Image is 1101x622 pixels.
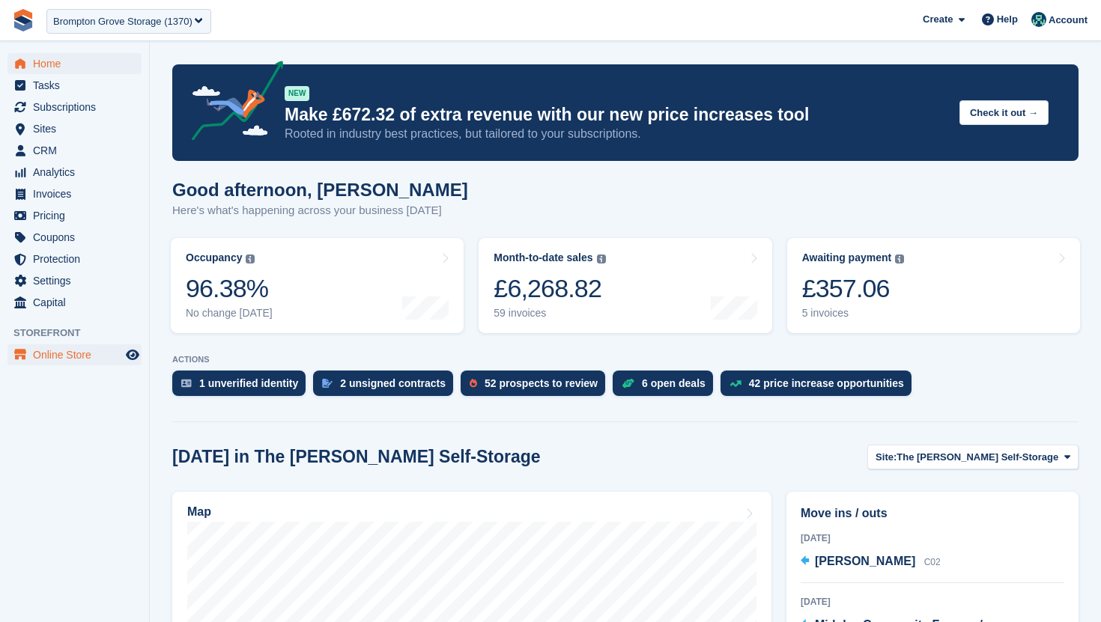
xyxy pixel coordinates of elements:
[124,346,142,364] a: Preview store
[33,53,123,74] span: Home
[186,307,273,320] div: No change [DATE]
[172,180,468,200] h1: Good afternoon, [PERSON_NAME]
[802,307,905,320] div: 5 invoices
[172,371,313,403] a: 1 unverified identity
[1049,13,1088,28] span: Account
[787,238,1080,333] a: Awaiting payment £357.06 5 invoices
[285,126,947,142] p: Rooted in industry best practices, but tailored to your subscriptions.
[959,100,1049,125] button: Check it out →
[924,557,941,567] span: C02
[7,205,142,226] a: menu
[801,595,1064,609] div: [DATE]
[997,12,1018,27] span: Help
[33,75,123,96] span: Tasks
[7,53,142,74] a: menu
[461,371,613,403] a: 52 prospects to review
[33,270,123,291] span: Settings
[867,445,1079,469] button: Site: The [PERSON_NAME] Self-Storage
[13,326,149,341] span: Storefront
[7,162,142,183] a: menu
[485,377,598,389] div: 52 prospects to review
[33,118,123,139] span: Sites
[171,238,464,333] a: Occupancy 96.38% No change [DATE]
[187,505,211,519] h2: Map
[7,227,142,248] a: menu
[494,307,605,320] div: 59 invoices
[179,61,284,146] img: price-adjustments-announcement-icon-8257ccfd72463d97f412b2fc003d46551f7dbcb40ab6d574587a9cd5c0d94...
[172,202,468,219] p: Here's what's happening across your business [DATE]
[7,270,142,291] a: menu
[494,273,605,304] div: £6,268.82
[7,249,142,269] a: menu
[172,355,1079,365] p: ACTIONS
[613,371,721,403] a: 6 open deals
[285,86,309,101] div: NEW
[479,238,771,333] a: Month-to-date sales £6,268.82 59 invoices
[186,273,273,304] div: 96.38%
[801,531,1064,545] div: [DATE]
[1031,12,1046,27] img: Jennifer Ofodile
[33,140,123,161] span: CRM
[815,555,915,567] span: [PERSON_NAME]
[802,251,892,264] div: Awaiting payment
[181,379,192,388] img: verify_identity-adf6edd0f0f0b5bbfe63781bf79b02c33cf7c696d77639b501bdc392416b5a36.svg
[597,254,606,263] img: icon-info-grey-7440780725fd019a000dd9b08b2336e03edf1995a4989e88bcd33f0948082b44.svg
[186,251,242,264] div: Occupancy
[730,380,741,387] img: price_increase_opportunities-93ffe204e8149a01c8c9dc8f82e8f89637d9d84a8eef4429ea346261dce0b2c0.svg
[7,97,142,118] a: menu
[802,273,905,304] div: £357.06
[33,205,123,226] span: Pricing
[313,371,461,403] a: 2 unsigned contracts
[801,552,941,572] a: [PERSON_NAME] C02
[33,183,123,204] span: Invoices
[33,292,123,313] span: Capital
[33,162,123,183] span: Analytics
[322,379,333,388] img: contract_signature_icon-13c848040528278c33f63329250d36e43548de30e8caae1d1a13099fd9432cc5.svg
[246,254,255,263] img: icon-info-grey-7440780725fd019a000dd9b08b2336e03edf1995a4989e88bcd33f0948082b44.svg
[7,140,142,161] a: menu
[33,97,123,118] span: Subscriptions
[285,104,947,126] p: Make £672.32 of extra revenue with our new price increases tool
[622,378,634,388] img: deal-1b604bf984904fb50ccaf53a9ad4b4a5d6e5aea283cecdc64d6e3604feb123c2.svg
[923,12,953,27] span: Create
[33,344,123,365] span: Online Store
[642,377,706,389] div: 6 open deals
[7,75,142,96] a: menu
[897,450,1058,465] span: The [PERSON_NAME] Self-Storage
[749,377,904,389] div: 42 price increase opportunities
[7,183,142,204] a: menu
[876,450,897,465] span: Site:
[721,371,919,403] a: 42 price increase opportunities
[494,251,592,264] div: Month-to-date sales
[172,447,541,467] h2: [DATE] in The [PERSON_NAME] Self-Storage
[801,504,1064,522] h2: Move ins / outs
[7,344,142,365] a: menu
[340,377,446,389] div: 2 unsigned contracts
[199,377,298,389] div: 1 unverified identity
[7,118,142,139] a: menu
[53,14,192,29] div: Brompton Grove Storage (1370)
[895,254,904,263] img: icon-info-grey-7440780725fd019a000dd9b08b2336e03edf1995a4989e88bcd33f0948082b44.svg
[33,227,123,248] span: Coupons
[12,9,34,31] img: stora-icon-8386f47178a22dfd0bd8f6a31ec36ba5ce8667c1dd55bd0f319d3a0aa187defe.svg
[470,379,477,388] img: prospect-51fa495bee0391a8d652442698ab0144808aea92771e9ea1ae160a38d050c398.svg
[33,249,123,269] span: Protection
[7,292,142,313] a: menu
